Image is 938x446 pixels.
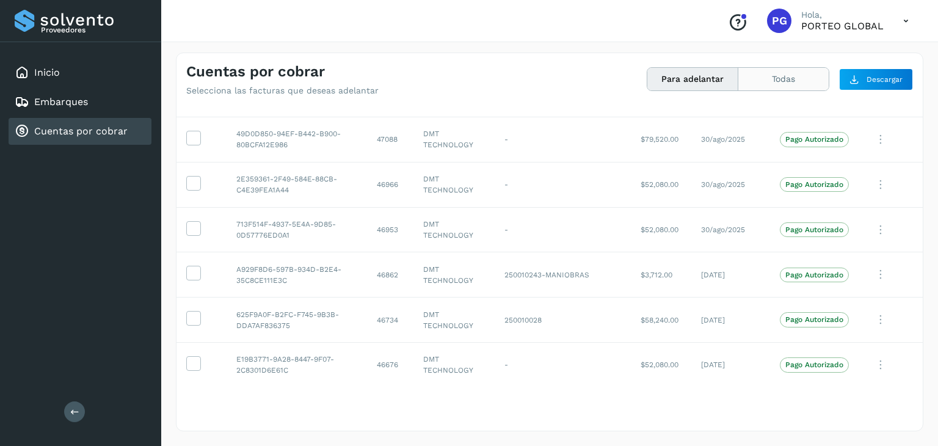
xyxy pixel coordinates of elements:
[495,117,631,163] td: -
[367,117,413,163] td: 47088
[413,252,495,298] td: DMT TECHNOLOGY
[785,271,843,279] p: Pago Autorizado
[34,96,88,108] a: Embarques
[691,162,770,207] td: 30/ago/2025
[691,252,770,298] td: [DATE]
[785,135,843,144] p: Pago Autorizado
[227,207,367,252] td: 713F514F-4937-5E4A-9D85-0D57776ED0A1
[691,343,770,388] td: [DATE]
[227,252,367,298] td: A929F8D6-597B-934D-B2E4-35C8CE111E3C
[867,74,903,85] span: Descargar
[495,207,631,252] td: -
[413,117,495,163] td: DMT TECHNOLOGY
[495,343,631,388] td: -
[785,180,843,189] p: Pago Autorizado
[495,298,631,343] td: 250010028
[495,252,631,298] td: 250010243-MANIOBRAS
[227,343,367,388] td: E19B3771-9A28-8447-9F07-2C8301D6E61C
[367,343,413,388] td: 46676
[9,59,151,86] div: Inicio
[186,63,325,81] h4: Cuentas por cobrar
[801,20,884,32] p: PORTEO GLOBAL
[631,117,691,163] td: $79,520.00
[186,86,379,96] p: Selecciona las facturas que deseas adelantar
[631,252,691,298] td: $3,712.00
[413,298,495,343] td: DMT TECHNOLOGY
[691,117,770,163] td: 30/ago/2025
[413,207,495,252] td: DMT TECHNOLOGY
[785,360,843,369] p: Pago Autorizado
[413,343,495,388] td: DMT TECHNOLOGY
[785,225,843,234] p: Pago Autorizado
[41,26,147,34] p: Proveedores
[227,298,367,343] td: 625F9A0F-B2FC-F745-9B3B-DDA7AF836375
[647,68,738,90] button: Para adelantar
[227,162,367,207] td: 2E359361-2F49-584E-88CB-C4E39FEA1A44
[227,117,367,163] td: 49D0D850-94EF-B442-B900-80BCFA12E986
[367,162,413,207] td: 46966
[495,162,631,207] td: -
[801,10,884,20] p: Hola,
[9,118,151,145] div: Cuentas por cobrar
[367,298,413,343] td: 46734
[9,89,151,115] div: Embarques
[34,125,128,137] a: Cuentas por cobrar
[367,207,413,252] td: 46953
[413,162,495,207] td: DMT TECHNOLOGY
[785,315,843,324] p: Pago Autorizado
[691,207,770,252] td: 30/ago/2025
[631,207,691,252] td: $52,080.00
[631,298,691,343] td: $58,240.00
[367,252,413,298] td: 46862
[839,68,913,90] button: Descargar
[691,298,770,343] td: [DATE]
[738,68,829,90] button: Todas
[34,67,60,78] a: Inicio
[631,343,691,388] td: $52,080.00
[631,162,691,207] td: $52,080.00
